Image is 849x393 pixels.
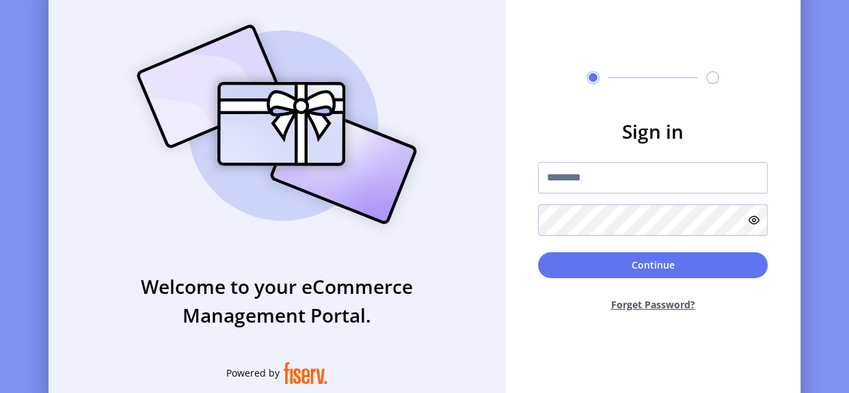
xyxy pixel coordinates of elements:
[538,286,768,323] button: Forget Password?
[116,10,437,239] img: card_Illustration.svg
[538,117,768,146] h3: Sign in
[226,366,280,380] span: Powered by
[538,252,768,278] button: Continue
[49,272,505,329] h3: Welcome to your eCommerce Management Portal.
